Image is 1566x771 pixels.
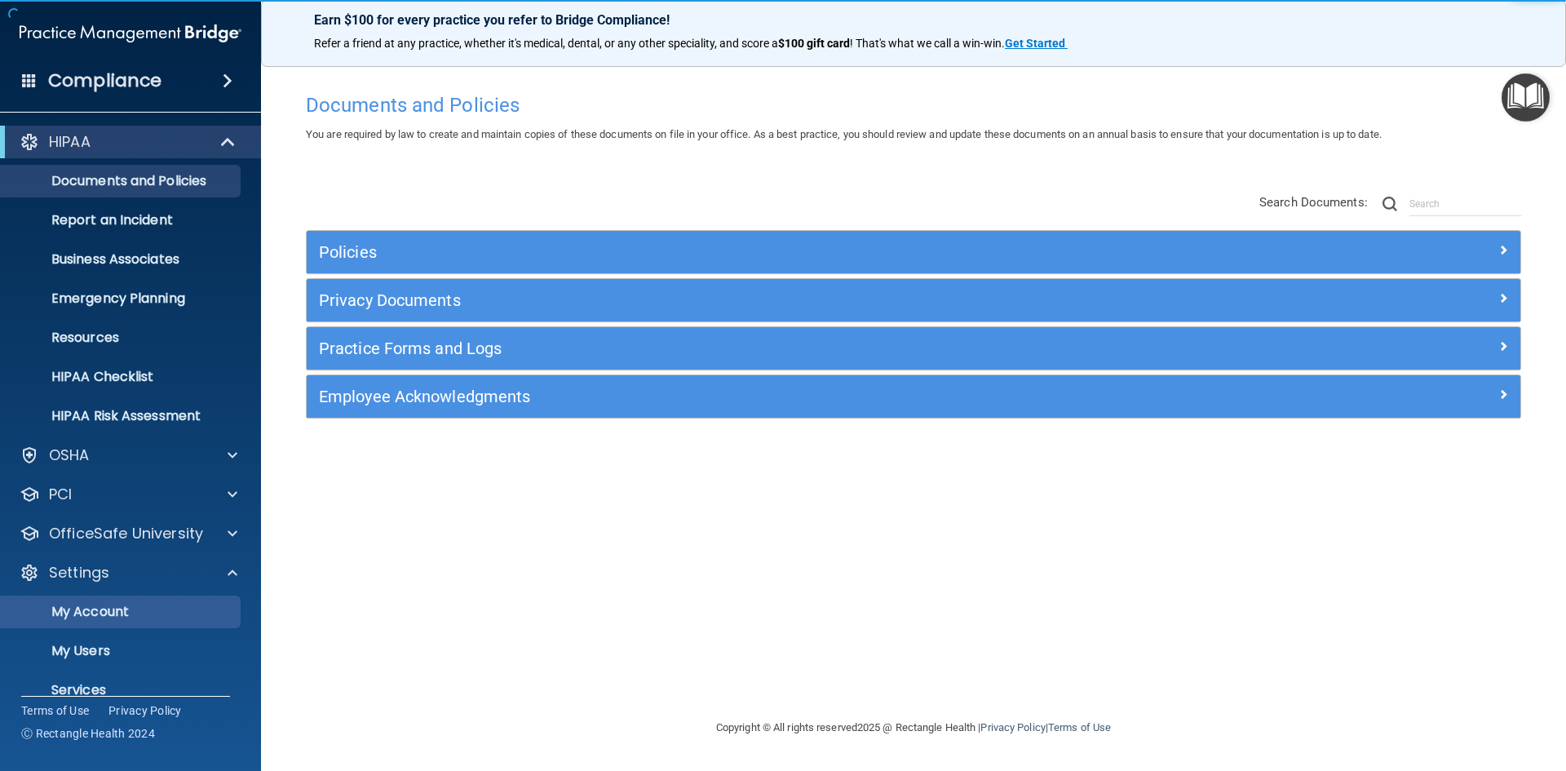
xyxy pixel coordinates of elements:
p: OSHA [49,445,90,465]
a: OfficeSafe University [20,524,237,543]
h5: Employee Acknowledgments [319,388,1205,405]
p: Emergency Planning [11,290,233,307]
h5: Policies [319,243,1205,261]
p: Services [11,682,233,698]
p: Business Associates [11,251,233,268]
span: Ⓒ Rectangle Health 2024 [21,725,155,742]
p: HIPAA [49,132,91,152]
p: My Account [11,604,233,620]
p: HIPAA Checklist [11,369,233,385]
a: Terms of Use [1048,721,1111,733]
button: Open Resource Center [1502,73,1550,122]
input: Search [1409,192,1521,216]
p: HIPAA Risk Assessment [11,408,233,424]
a: Practice Forms and Logs [319,335,1508,361]
p: Resources [11,330,233,346]
img: ic-search.3b580494.png [1382,197,1397,211]
p: Earn $100 for every practice you refer to Bridge Compliance! [314,12,1513,28]
p: Settings [49,563,109,583]
span: You are required by law to create and maintain copies of these documents on file in your office. ... [306,128,1382,140]
span: Search Documents: [1259,195,1368,210]
span: ! That's what we call a win-win. [850,37,1005,50]
a: Employee Acknowledgments [319,383,1508,410]
a: Terms of Use [21,702,89,719]
h5: Practice Forms and Logs [319,339,1205,357]
p: My Users [11,643,233,659]
div: Copyright © All rights reserved 2025 @ Rectangle Health | | [616,702,1211,754]
p: Report an Incident [11,212,233,228]
a: PCI [20,485,237,504]
a: Settings [20,563,237,583]
a: HIPAA [20,132,237,152]
strong: $100 gift card [778,37,850,50]
h4: Compliance [48,69,161,92]
p: PCI [49,485,72,504]
img: PMB logo [20,17,241,50]
a: Privacy Documents [319,287,1508,313]
strong: Get Started [1005,37,1065,50]
a: Get Started [1005,37,1068,50]
p: Documents and Policies [11,173,233,189]
h5: Privacy Documents [319,291,1205,309]
a: Privacy Policy [980,721,1045,733]
a: OSHA [20,445,237,465]
a: Policies [319,239,1508,265]
h4: Documents and Policies [306,95,1521,116]
span: Refer a friend at any practice, whether it's medical, dental, or any other speciality, and score a [314,37,778,50]
p: OfficeSafe University [49,524,203,543]
a: Privacy Policy [108,702,182,719]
